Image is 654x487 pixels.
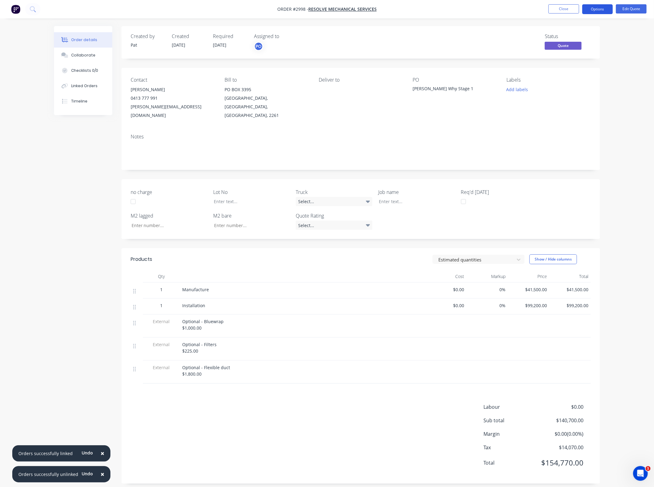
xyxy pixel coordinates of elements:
[213,33,247,39] div: Required
[545,33,591,39] div: Status
[538,444,583,451] span: $14,070.00
[131,85,215,94] div: [PERSON_NAME]
[319,77,403,83] div: Deliver to
[483,459,538,466] span: Total
[11,5,20,14] img: Factory
[182,319,224,331] span: Optional - Bluewrap $1,000.00
[529,254,577,264] button: Show / Hide columns
[131,212,207,219] label: M2 lagged
[483,444,538,451] span: Tax
[78,469,96,478] button: Undo
[308,6,377,12] a: Resolve Mechanical Services
[510,286,547,293] span: $41,500.00
[94,467,110,482] button: Close
[503,85,531,94] button: Add labels
[469,286,506,293] span: 0%
[545,42,582,49] span: Quote
[54,94,112,109] button: Timeline
[160,286,163,293] span: 1
[225,85,309,94] div: PO BOX 3395
[71,52,95,58] div: Collaborate
[182,365,230,377] span: Optional - Flexible duct $1,800.00
[461,188,538,196] label: Req'd [DATE]
[379,188,455,196] label: Job name
[131,85,215,120] div: [PERSON_NAME]0413 777 991[PERSON_NAME][EMAIL_ADDRESS][DOMAIN_NAME]
[549,270,591,283] div: Total
[538,457,583,468] span: $154,770.00
[538,430,583,438] span: $0.00 ( 0.00 %)
[71,83,98,89] div: Linked Orders
[145,318,177,325] span: External
[126,221,207,230] input: Enter number...
[172,42,185,48] span: [DATE]
[101,449,104,458] span: ×
[182,303,205,308] span: Installation
[277,6,308,12] span: Order #2998 -
[552,302,588,309] span: $99,200.00
[425,270,467,283] div: Cost
[296,188,372,196] label: Truck
[428,302,464,309] span: $0.00
[18,471,78,477] div: Orders successfully unlinked
[552,286,588,293] span: $41,500.00
[483,430,538,438] span: Margin
[582,4,613,14] button: Options
[131,77,215,83] div: Contact
[213,212,290,219] label: M2 bare
[172,33,206,39] div: Created
[131,94,215,102] div: 0413 777 991
[469,302,506,309] span: 0%
[54,32,112,48] button: Order details
[143,270,180,283] div: Qty
[296,221,372,230] div: Select...
[225,94,309,120] div: [GEOGRAPHIC_DATA], [GEOGRAPHIC_DATA], [GEOGRAPHIC_DATA], 2261
[131,42,164,48] div: Pat
[254,33,315,39] div: Assigned to
[538,403,583,411] span: $0.00
[131,134,591,140] div: Notes
[507,77,591,83] div: Labels
[71,68,98,73] div: Checklists 0/0
[508,270,549,283] div: Price
[145,341,177,348] span: External
[145,364,177,371] span: External
[548,4,579,14] button: Close
[71,37,97,43] div: Order details
[131,256,152,263] div: Products
[225,85,309,120] div: PO BOX 3395[GEOGRAPHIC_DATA], [GEOGRAPHIC_DATA], [GEOGRAPHIC_DATA], 2261
[296,197,372,206] div: Select...
[616,4,647,14] button: Edit Quote
[160,302,163,309] span: 1
[296,212,372,219] label: Quote Rating
[131,102,215,120] div: [PERSON_NAME][EMAIL_ADDRESS][DOMAIN_NAME]
[54,78,112,94] button: Linked Orders
[510,302,547,309] span: $99,200.00
[131,188,207,196] label: no charge
[213,188,290,196] label: Lot No
[467,270,508,283] div: Markup
[131,33,164,39] div: Created by
[538,417,583,424] span: $140,700.00
[78,448,96,458] button: Undo
[254,42,263,51] button: PO
[209,221,290,230] input: Enter number...
[54,63,112,78] button: Checklists 0/0
[71,99,87,104] div: Timeline
[428,286,464,293] span: $0.00
[94,446,110,461] button: Close
[483,417,538,424] span: Sub total
[101,470,104,478] span: ×
[182,342,217,354] span: Optional - Filters $225.00
[633,466,648,481] iframe: Intercom live chat
[413,85,489,94] div: [PERSON_NAME] Why Stage 1
[225,77,309,83] div: Bill to
[18,450,73,457] div: Orders successfully linked
[646,466,651,471] span: 1
[182,287,209,292] span: Manufacture
[483,403,538,411] span: Labour
[413,77,497,83] div: PO
[54,48,112,63] button: Collaborate
[213,42,226,48] span: [DATE]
